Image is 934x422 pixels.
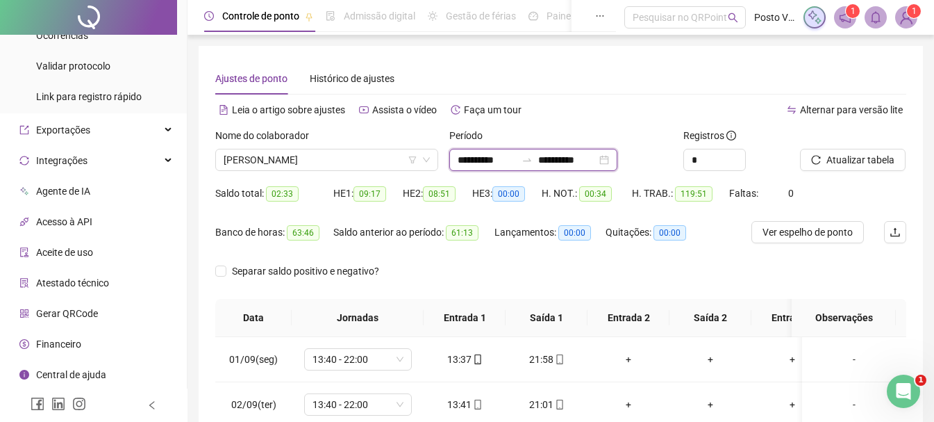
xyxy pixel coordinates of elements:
[19,125,29,135] span: export
[606,225,703,241] div: Quitações:
[728,13,738,23] span: search
[912,6,917,16] span: 1
[788,188,794,199] span: 0
[751,221,864,243] button: Ver espelho de ponto
[266,186,299,202] span: 02:33
[547,10,601,22] span: Painel do DP
[792,299,896,337] th: Observações
[51,397,65,411] span: linkedin
[887,375,920,408] iframe: Intercom live chat
[851,6,856,16] span: 1
[36,247,93,258] span: Aceite de uso
[36,216,92,227] span: Acesso à API
[333,186,403,202] div: HE 1:
[36,308,98,319] span: Gerar QRCode
[449,128,492,143] label: Período
[31,397,44,411] span: facebook
[423,186,456,202] span: 08:51
[422,156,431,164] span: down
[653,225,686,241] span: 00:00
[19,247,29,257] span: audit
[472,355,483,364] span: mobile
[215,186,333,202] div: Saldo total:
[494,225,606,241] div: Lançamentos:
[595,11,605,21] span: ellipsis
[800,149,906,171] button: Atualizar tabela
[451,105,460,115] span: history
[762,352,822,367] div: +
[287,225,319,241] span: 63:46
[846,4,860,18] sup: 1
[472,400,483,409] span: mobile
[428,11,437,21] span: sun
[751,299,833,337] th: Entrada 3
[803,310,885,325] span: Observações
[333,225,494,241] div: Saldo anterior ao período:
[762,397,822,412] div: +
[826,152,894,168] span: Atualizar tabela
[36,30,88,41] span: Ocorrências
[36,277,109,289] span: Atestado técnico
[292,299,424,337] th: Jornadas
[19,156,29,165] span: sync
[800,104,903,115] span: Alternar para versão lite
[675,186,712,202] span: 119:51
[729,188,760,199] span: Faltas:
[632,186,729,202] div: H. TRAB.:
[681,397,740,412] div: +
[19,309,29,318] span: qrcode
[896,7,917,28] img: 38916
[506,299,587,337] th: Saída 1
[215,73,287,84] span: Ajustes de ponto
[517,352,576,367] div: 21:58
[231,399,276,410] span: 02/09(ter)
[890,227,901,238] span: upload
[215,225,333,241] div: Banco de horas:
[587,299,669,337] th: Entrada 2
[522,154,533,165] span: to
[326,11,335,21] span: file-done
[229,354,278,365] span: 01/09(seg)
[344,10,415,22] span: Admissão digital
[813,397,895,412] div: -
[204,11,214,21] span: clock-circle
[215,128,318,143] label: Nome do colaborador
[464,104,522,115] span: Faça um tour
[19,370,29,380] span: info-circle
[446,10,516,22] span: Gestão de férias
[19,339,29,349] span: dollar
[599,352,658,367] div: +
[726,131,736,140] span: info-circle
[19,217,29,227] span: api
[353,186,386,202] span: 09:17
[435,397,494,412] div: 13:41
[681,352,740,367] div: +
[435,352,494,367] div: 13:37
[36,91,142,102] span: Link para registro rápido
[754,10,795,25] span: Posto Veja LTDA
[683,128,736,143] span: Registros
[408,156,417,164] span: filter
[446,225,478,241] span: 61:13
[762,225,853,240] span: Ver espelho de ponto
[312,349,403,370] span: 13:40 - 22:00
[219,105,228,115] span: file-text
[310,73,394,84] span: Histórico de ajustes
[839,11,851,24] span: notification
[787,105,797,115] span: swap
[869,11,882,24] span: bell
[542,186,632,202] div: H. NOT.:
[599,397,658,412] div: +
[36,186,90,197] span: Agente de IA
[36,339,81,350] span: Financeiro
[226,263,385,279] span: Separar saldo positivo e negativo?
[403,186,472,202] div: HE 2:
[224,149,430,170] span: GISLENE FERREIRA DA SILVA
[36,369,106,380] span: Central de ajuda
[907,4,921,18] sup: Atualize o seu contato no menu Meus Dados
[19,278,29,288] span: solution
[492,186,525,202] span: 00:00
[522,154,533,165] span: swap-right
[558,225,591,241] span: 00:00
[36,124,90,136] span: Exportações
